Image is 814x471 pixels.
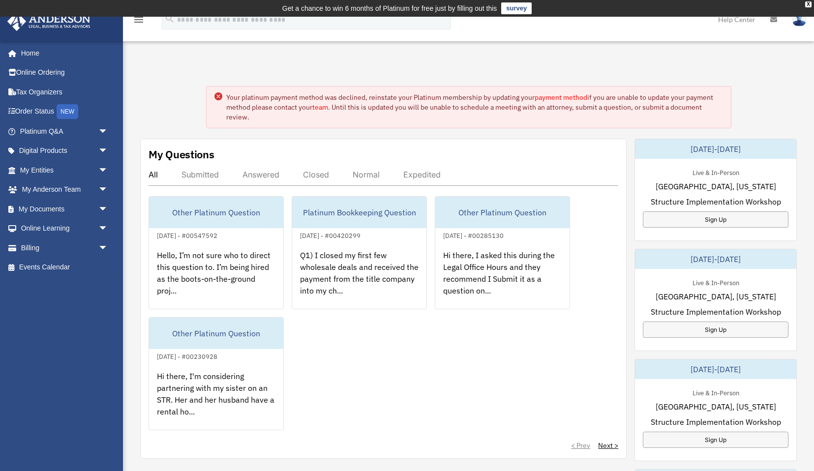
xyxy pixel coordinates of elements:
[292,230,368,240] div: [DATE] - #00420299
[98,141,118,161] span: arrow_drop_down
[792,12,807,27] img: User Pic
[98,160,118,180] span: arrow_drop_down
[403,170,441,179] div: Expedited
[435,197,570,228] div: Other Platinum Question
[149,196,284,309] a: Other Platinum Question[DATE] - #00547592Hello, I’m not sure who to direct this question to. I’m ...
[685,387,747,397] div: Live & In-Person
[98,238,118,258] span: arrow_drop_down
[149,362,283,439] div: Hi there, I'm considering partnering with my sister on an STR. Her and her husband have a rental ...
[292,241,426,318] div: Q1) I closed my first few wholesale deals and received the payment from the title company into my...
[133,17,145,26] a: menu
[164,13,175,24] i: search
[181,170,219,179] div: Submitted
[149,170,158,179] div: All
[7,102,123,122] a: Order StatusNEW
[149,197,283,228] div: Other Platinum Question
[435,241,570,318] div: Hi there, I asked this during the Legal Office Hours and they recommend I Submit it as a question...
[7,82,123,102] a: Tax Organizers
[149,318,283,349] div: Other Platinum Question
[312,103,328,112] a: team
[598,441,618,450] a: Next >
[149,230,225,240] div: [DATE] - #00547592
[7,219,123,238] a: Online Learningarrow_drop_down
[501,2,532,14] a: survey
[656,401,776,412] span: [GEOGRAPHIC_DATA], [US_STATE]
[98,121,118,142] span: arrow_drop_down
[651,196,781,207] span: Structure Implementation Workshop
[149,147,214,162] div: My Questions
[643,211,788,228] a: Sign Up
[656,291,776,302] span: [GEOGRAPHIC_DATA], [US_STATE]
[435,196,570,309] a: Other Platinum Question[DATE] - #00285130Hi there, I asked this during the Legal Office Hours and...
[435,230,512,240] div: [DATE] - #00285130
[635,359,796,379] div: [DATE]-[DATE]
[685,277,747,287] div: Live & In-Person
[643,322,788,338] a: Sign Up
[7,258,123,277] a: Events Calendar
[98,219,118,239] span: arrow_drop_down
[685,167,747,177] div: Live & In-Person
[635,249,796,269] div: [DATE]-[DATE]
[7,199,123,219] a: My Documentsarrow_drop_down
[353,170,380,179] div: Normal
[656,180,776,192] span: [GEOGRAPHIC_DATA], [US_STATE]
[98,199,118,219] span: arrow_drop_down
[805,1,812,7] div: close
[7,238,123,258] a: Billingarrow_drop_down
[651,306,781,318] span: Structure Implementation Workshop
[149,241,283,318] div: Hello, I’m not sure who to direct this question to. I’m being hired as the boots-on-the-ground pr...
[133,14,145,26] i: menu
[242,170,279,179] div: Answered
[98,180,118,200] span: arrow_drop_down
[635,139,796,159] div: [DATE]-[DATE]
[303,170,329,179] div: Closed
[149,317,284,430] a: Other Platinum Question[DATE] - #00230928Hi there, I'm considering partnering with my sister on a...
[292,197,426,228] div: Platinum Bookkeeping Question
[535,93,587,102] a: payment method
[7,141,123,161] a: Digital Productsarrow_drop_down
[7,160,123,180] a: My Entitiesarrow_drop_down
[7,43,118,63] a: Home
[4,12,93,31] img: Anderson Advisors Platinum Portal
[643,432,788,448] a: Sign Up
[226,92,723,122] div: Your platinum payment method was declined, reinstate your Platinum membership by updating your if...
[7,180,123,200] a: My Anderson Teamarrow_drop_down
[7,63,123,83] a: Online Ordering
[282,2,497,14] div: Get a chance to win 6 months of Platinum for free just by filling out this
[292,196,427,309] a: Platinum Bookkeeping Question[DATE] - #00420299Q1) I closed my first few wholesale deals and rece...
[7,121,123,141] a: Platinum Q&Aarrow_drop_down
[57,104,78,119] div: NEW
[651,416,781,428] span: Structure Implementation Workshop
[149,351,225,361] div: [DATE] - #00230928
